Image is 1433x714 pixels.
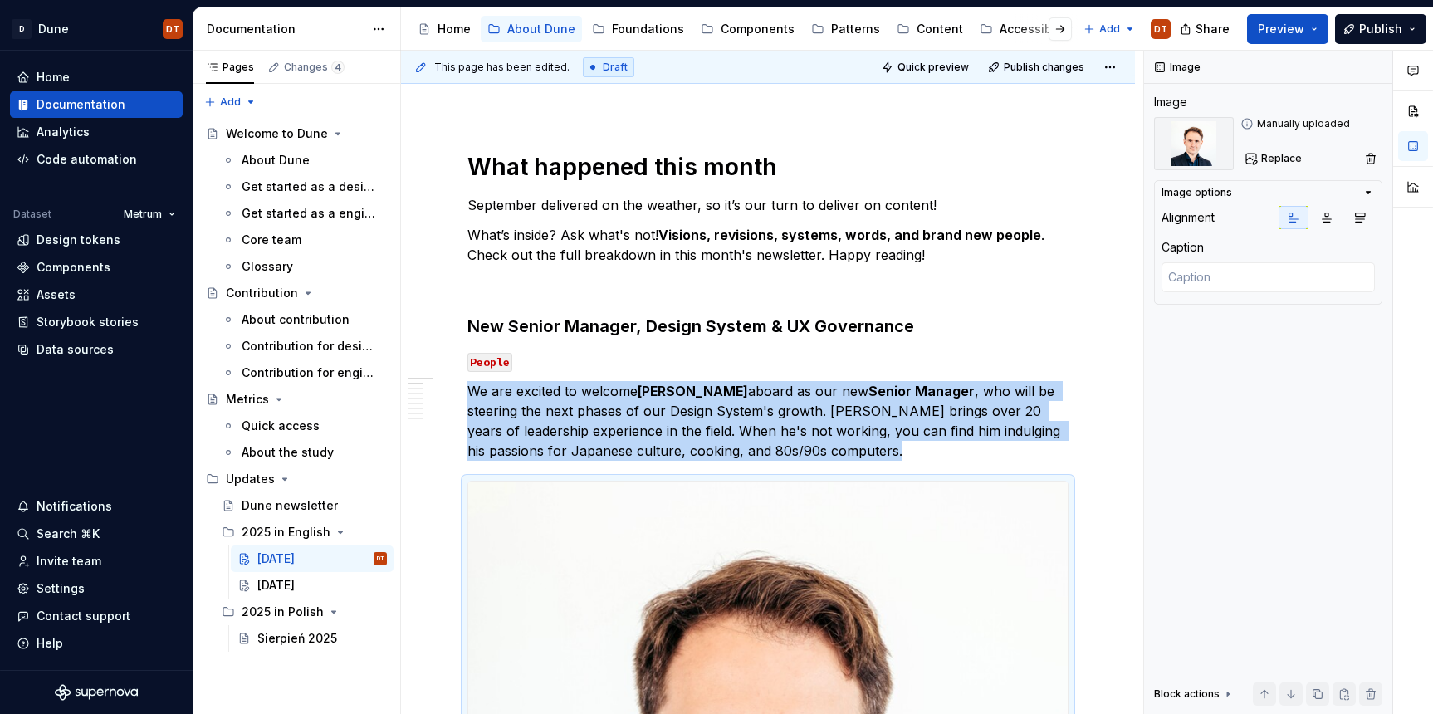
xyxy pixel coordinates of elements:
div: Quick access [242,418,320,434]
button: DDuneDT [3,11,189,46]
span: Replace [1261,152,1302,165]
button: Publish changes [983,56,1092,79]
div: [DATE] [257,550,295,567]
strong: Visions, revisions, systems, words, and brand new people [658,227,1041,243]
div: 2025 in English [242,524,330,540]
div: Sierpień 2025 [257,630,337,647]
div: Pages [206,61,254,74]
div: Storybook stories [37,314,139,330]
span: 4 [331,61,345,74]
a: Get started as a engineer [215,200,394,227]
div: Page tree [199,120,394,652]
div: Search ⌘K [37,526,100,542]
div: Foundations [612,21,684,37]
a: Contribution for designers [215,333,394,359]
div: About Dune [242,152,310,169]
a: Patterns [805,16,887,42]
div: Components [721,21,795,37]
div: About the study [242,444,334,461]
div: Invite team [37,553,101,570]
span: Publish [1359,21,1402,37]
span: Metrum [124,208,162,221]
div: Home [438,21,471,37]
button: Add [1078,17,1141,41]
a: Components [694,16,801,42]
a: Design tokens [10,227,183,253]
strong: [PERSON_NAME] [638,383,748,399]
a: Code automation [10,146,183,173]
div: Home [37,69,70,86]
p: What’s inside? Ask what's not! . Check out the full breakdown in this month's newsletter. Happy r... [467,225,1069,265]
a: Foundations [585,16,691,42]
div: DT [1154,22,1167,36]
button: Share [1171,14,1240,44]
div: [DATE] [257,577,295,594]
span: Preview [1258,21,1304,37]
div: Alignment [1162,209,1215,226]
div: Changes [284,61,345,74]
button: Metrum [116,203,183,226]
div: Code automation [37,151,137,168]
a: Home [10,64,183,90]
a: Storybook stories [10,309,183,335]
button: Image options [1162,186,1375,199]
a: Settings [10,575,183,602]
div: Assets [37,286,76,303]
button: Publish [1335,14,1426,44]
div: Dune [38,21,69,37]
a: About contribution [215,306,394,333]
div: Documentation [37,96,125,113]
a: Core team [215,227,394,253]
div: Metrics [226,391,269,408]
a: Sierpień 2025 [231,625,394,652]
div: Data sources [37,341,114,358]
a: Analytics [10,119,183,145]
a: Components [10,254,183,281]
button: Notifications [10,493,183,520]
a: Dune newsletter [215,492,394,519]
a: Glossary [215,253,394,280]
div: Caption [1162,239,1204,256]
div: 2025 in English [215,519,394,545]
div: Contribution for engineers [242,364,379,381]
code: People [467,353,512,372]
a: Contribution for engineers [215,359,394,386]
button: Preview [1247,14,1328,44]
a: Contribution [199,280,394,306]
div: DT [377,550,384,567]
a: Metrics [199,386,394,413]
a: Data sources [10,336,183,363]
a: Content [890,16,970,42]
p: We are excited to welcome aboard as our new , who will be steering the next phases of our Design ... [467,381,1069,461]
span: This page has been edited. [434,61,570,74]
div: Core team [242,232,301,248]
a: Accessibility [973,16,1079,42]
button: Quick preview [877,56,976,79]
div: Manually uploaded [1240,117,1382,130]
span: Add [220,95,241,109]
div: Welcome to Dune [226,125,328,142]
span: Add [1099,22,1120,36]
a: Quick access [215,413,394,439]
div: Components [37,259,110,276]
div: Settings [37,580,85,597]
div: Dune newsletter [242,497,338,514]
a: Welcome to Dune [199,120,394,147]
span: Share [1196,21,1230,37]
a: Home [411,16,477,42]
button: Search ⌘K [10,521,183,547]
a: Assets [10,281,183,308]
span: Quick preview [897,61,969,74]
div: Page tree [411,12,1075,46]
div: Image options [1162,186,1232,199]
a: Invite team [10,548,183,575]
div: Documentation [207,21,364,37]
div: Patterns [831,21,880,37]
svg: Supernova Logo [55,684,138,701]
div: Contact support [37,608,130,624]
div: Analytics [37,124,90,140]
div: Notifications [37,498,112,515]
button: Replace [1240,147,1309,170]
button: Contact support [10,603,183,629]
